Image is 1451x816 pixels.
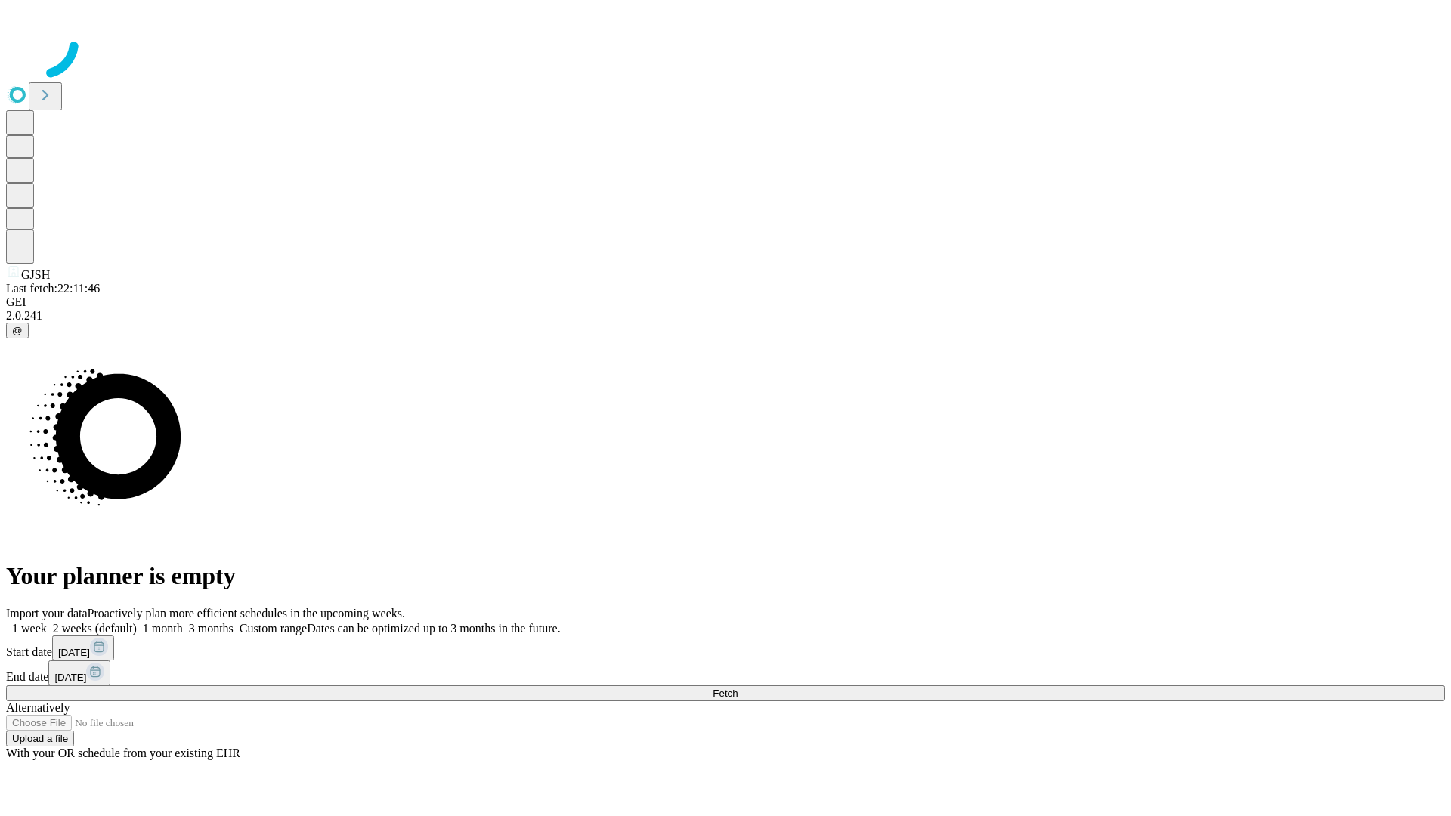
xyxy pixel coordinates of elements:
[6,295,1445,309] div: GEI
[189,622,234,635] span: 3 months
[6,323,29,338] button: @
[53,622,137,635] span: 2 weeks (default)
[6,562,1445,590] h1: Your planner is empty
[54,672,86,683] span: [DATE]
[52,635,114,660] button: [DATE]
[21,268,50,281] span: GJSH
[143,622,183,635] span: 1 month
[6,731,74,746] button: Upload a file
[12,622,47,635] span: 1 week
[6,635,1445,660] div: Start date
[240,622,307,635] span: Custom range
[48,660,110,685] button: [DATE]
[88,607,405,620] span: Proactively plan more efficient schedules in the upcoming weeks.
[6,607,88,620] span: Import your data
[6,660,1445,685] div: End date
[6,282,100,295] span: Last fetch: 22:11:46
[58,647,90,658] span: [DATE]
[12,325,23,336] span: @
[6,685,1445,701] button: Fetch
[6,746,240,759] span: With your OR schedule from your existing EHR
[713,688,738,699] span: Fetch
[6,701,70,714] span: Alternatively
[6,309,1445,323] div: 2.0.241
[307,622,560,635] span: Dates can be optimized up to 3 months in the future.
